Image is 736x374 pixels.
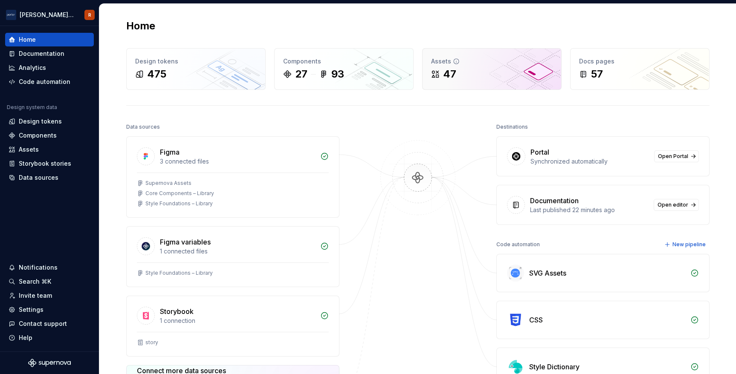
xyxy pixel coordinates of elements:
[496,121,528,133] div: Destinations
[145,200,213,207] div: Style Foundations – Library
[431,57,553,66] div: Assets
[19,263,58,272] div: Notifications
[145,190,214,197] div: Core Components – Library
[283,57,405,66] div: Components
[5,47,94,60] a: Documentation
[19,305,43,314] div: Settings
[5,115,94,128] a: Design tokens
[658,201,688,208] span: Open editor
[126,19,155,33] h2: Home
[295,67,307,81] div: 27
[19,159,71,168] div: Storybook stories
[145,339,158,346] div: story
[422,48,562,90] a: Assets47
[662,239,710,250] button: New pipeline
[654,150,699,162] a: Open Portal
[145,180,191,187] div: Supernova Assets
[5,171,94,184] a: Data sources
[331,67,344,81] div: 93
[19,145,39,154] div: Assets
[7,104,57,111] div: Design system data
[529,362,580,372] div: Style Dictionary
[5,33,94,46] a: Home
[19,334,32,342] div: Help
[530,196,579,206] div: Documentation
[530,206,649,214] div: Last published 22 minutes ago
[5,157,94,170] a: Storybook stories
[5,331,94,345] button: Help
[529,268,566,278] div: SVG Assets
[5,129,94,142] a: Components
[5,261,94,274] button: Notifications
[126,226,339,287] a: Figma variables1 connected filesStyle Foundations – Library
[5,275,94,288] button: Search ⌘K
[274,48,414,90] a: Components2793
[19,173,58,182] div: Data sources
[160,316,315,325] div: 1 connection
[5,289,94,302] a: Invite team
[135,57,257,66] div: Design tokens
[126,48,266,90] a: Design tokens475
[160,157,315,166] div: 3 connected files
[20,11,74,19] div: [PERSON_NAME] Airlines
[19,49,64,58] div: Documentation
[160,306,194,316] div: Storybook
[5,303,94,316] a: Settings
[19,291,52,300] div: Invite team
[160,247,315,256] div: 1 connected files
[147,67,166,81] div: 475
[658,153,688,160] span: Open Portal
[5,143,94,156] a: Assets
[160,237,211,247] div: Figma variables
[530,157,649,166] div: Synchronized automatically
[529,315,543,325] div: CSS
[443,67,456,81] div: 47
[672,241,706,248] span: New pipeline
[570,48,710,90] a: Docs pages57
[19,35,36,44] div: Home
[2,6,97,24] button: [PERSON_NAME] AirlinesR
[579,57,701,66] div: Docs pages
[654,199,699,211] a: Open editor
[145,270,213,276] div: Style Foundations – Library
[19,78,70,86] div: Code automation
[5,75,94,89] a: Code automation
[496,239,540,250] div: Code automation
[19,63,46,72] div: Analytics
[530,147,549,157] div: Portal
[19,319,67,328] div: Contact support
[19,131,57,140] div: Components
[5,317,94,331] button: Contact support
[160,147,180,157] div: Figma
[28,359,71,367] svg: Supernova Logo
[126,136,339,218] a: Figma3 connected filesSupernova AssetsCore Components – LibraryStyle Foundations – Library
[126,121,160,133] div: Data sources
[6,10,16,20] img: f0306bc8-3074-41fb-b11c-7d2e8671d5eb.png
[5,61,94,75] a: Analytics
[591,67,603,81] div: 57
[126,296,339,357] a: Storybook1 connectionstory
[19,277,51,286] div: Search ⌘K
[88,12,91,18] div: R
[19,117,62,126] div: Design tokens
